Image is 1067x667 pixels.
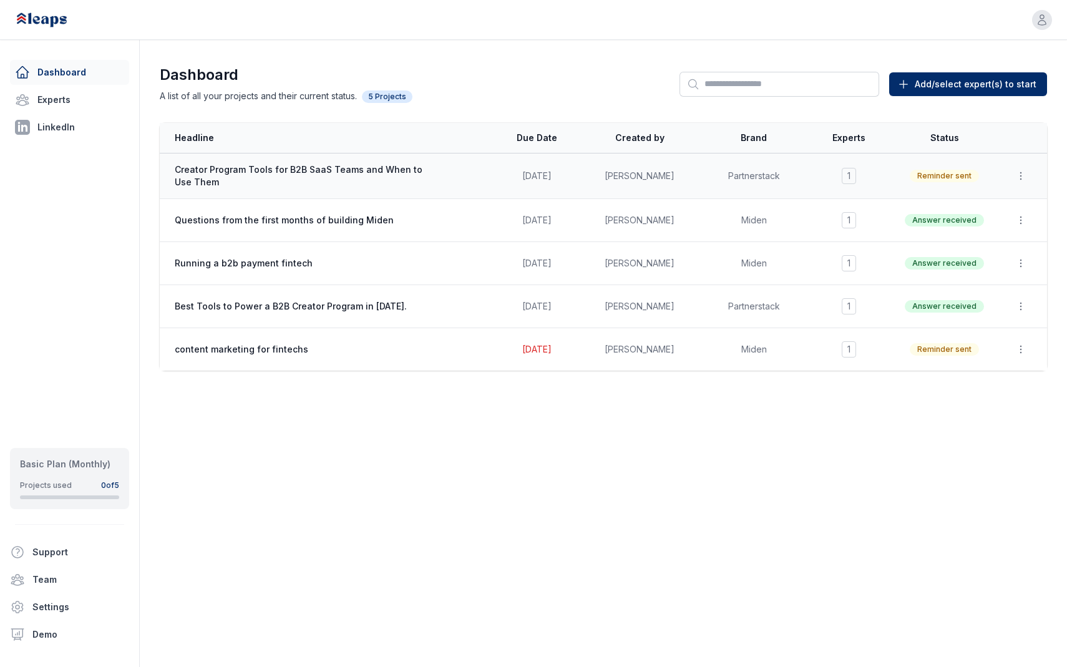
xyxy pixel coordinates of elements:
span: [DATE] [522,215,552,225]
td: [PERSON_NAME] [583,199,697,242]
td: Partnerstack [697,153,811,199]
span: [DATE] [522,170,552,181]
button: Add/select expert(s) to start [889,72,1047,96]
span: [DATE] [522,344,552,354]
span: Reminder sent [910,170,979,182]
th: Experts [811,123,887,153]
span: Answer received [905,214,984,226]
td: [PERSON_NAME] [583,328,697,371]
td: [PERSON_NAME] [583,153,697,199]
span: [DATE] [522,258,552,268]
span: Creator Program Tools for B2B SaaS Teams and When to Use Them [175,163,424,188]
span: [DATE] [522,301,552,311]
th: Created by [583,123,697,153]
th: Due Date [492,123,583,153]
th: Status [887,123,1002,153]
td: Miden [697,242,811,285]
p: A list of all your projects and their current status. [160,90,640,103]
span: 1 [842,255,856,271]
span: Running a b2b payment fintech [175,257,424,270]
div: 0 of 5 [101,480,119,490]
td: Miden [697,199,811,242]
span: 5 Projects [362,90,412,103]
a: Team [5,567,134,592]
span: 1 [842,212,856,228]
div: Basic Plan (Monthly) [20,458,119,470]
span: Answer received [905,300,984,313]
span: 1 [842,168,856,184]
span: Questions from the first months of building Miden [175,214,424,226]
span: Reminder sent [910,343,979,356]
td: [PERSON_NAME] [583,242,697,285]
a: Experts [10,87,129,112]
h1: Dashboard [160,65,640,85]
a: Dashboard [10,60,129,85]
img: Leaps [15,6,95,34]
td: Partnerstack [697,285,811,328]
th: Brand [697,123,811,153]
span: 1 [842,298,856,314]
div: Projects used [20,480,72,490]
a: Demo [5,622,134,647]
th: Headline [160,123,492,153]
td: Miden [697,328,811,371]
span: content marketing for fintechs [175,343,424,356]
td: [PERSON_NAME] [583,285,697,328]
span: Best Tools to Power a B2B Creator Program in [DATE]. [175,300,424,313]
span: 1 [842,341,856,358]
span: Answer received [905,257,984,270]
a: Settings [5,595,134,620]
button: Support [5,540,124,565]
span: Add/select expert(s) to start [915,78,1036,90]
a: LinkedIn [10,115,129,140]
